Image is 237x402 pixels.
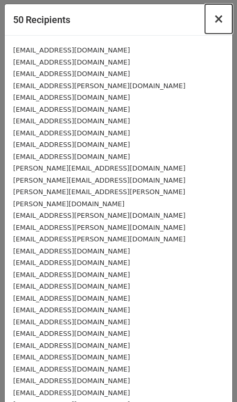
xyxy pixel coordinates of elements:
[13,117,130,125] small: [EMAIL_ADDRESS][DOMAIN_NAME]
[13,282,130,290] small: [EMAIL_ADDRESS][DOMAIN_NAME]
[13,13,70,27] h5: 50 Recipients
[13,306,130,314] small: [EMAIL_ADDRESS][DOMAIN_NAME]
[13,70,130,78] small: [EMAIL_ADDRESS][DOMAIN_NAME]
[13,294,130,302] small: [EMAIL_ADDRESS][DOMAIN_NAME]
[13,129,130,137] small: [EMAIL_ADDRESS][DOMAIN_NAME]
[13,46,130,54] small: [EMAIL_ADDRESS][DOMAIN_NAME]
[13,82,186,90] small: [EMAIL_ADDRESS][PERSON_NAME][DOMAIN_NAME]
[13,105,130,113] small: [EMAIL_ADDRESS][DOMAIN_NAME]
[13,247,130,255] small: [EMAIL_ADDRESS][DOMAIN_NAME]
[13,342,130,350] small: [EMAIL_ADDRESS][DOMAIN_NAME]
[13,141,130,149] small: [EMAIL_ADDRESS][DOMAIN_NAME]
[13,330,130,337] small: [EMAIL_ADDRESS][DOMAIN_NAME]
[13,377,130,385] small: [EMAIL_ADDRESS][DOMAIN_NAME]
[13,318,130,326] small: [EMAIL_ADDRESS][DOMAIN_NAME]
[13,224,186,231] small: [EMAIL_ADDRESS][PERSON_NAME][DOMAIN_NAME]
[13,164,186,172] small: [PERSON_NAME][EMAIL_ADDRESS][DOMAIN_NAME]
[13,235,186,243] small: [EMAIL_ADDRESS][PERSON_NAME][DOMAIN_NAME]
[13,353,130,361] small: [EMAIL_ADDRESS][DOMAIN_NAME]
[13,259,130,267] small: [EMAIL_ADDRESS][DOMAIN_NAME]
[185,352,237,402] iframe: Chat Widget
[13,389,130,397] small: [EMAIL_ADDRESS][DOMAIN_NAME]
[13,365,130,373] small: [EMAIL_ADDRESS][DOMAIN_NAME]
[205,4,232,34] button: Close
[13,188,185,208] small: [PERSON_NAME][EMAIL_ADDRESS][PERSON_NAME][PERSON_NAME][DOMAIN_NAME]
[13,58,130,66] small: [EMAIL_ADDRESS][DOMAIN_NAME]
[13,153,130,161] small: [EMAIL_ADDRESS][DOMAIN_NAME]
[13,211,186,219] small: [EMAIL_ADDRESS][PERSON_NAME][DOMAIN_NAME]
[13,271,130,279] small: [EMAIL_ADDRESS][DOMAIN_NAME]
[213,12,224,26] span: ×
[13,93,130,101] small: [EMAIL_ADDRESS][DOMAIN_NAME]
[13,176,186,184] small: [PERSON_NAME][EMAIL_ADDRESS][DOMAIN_NAME]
